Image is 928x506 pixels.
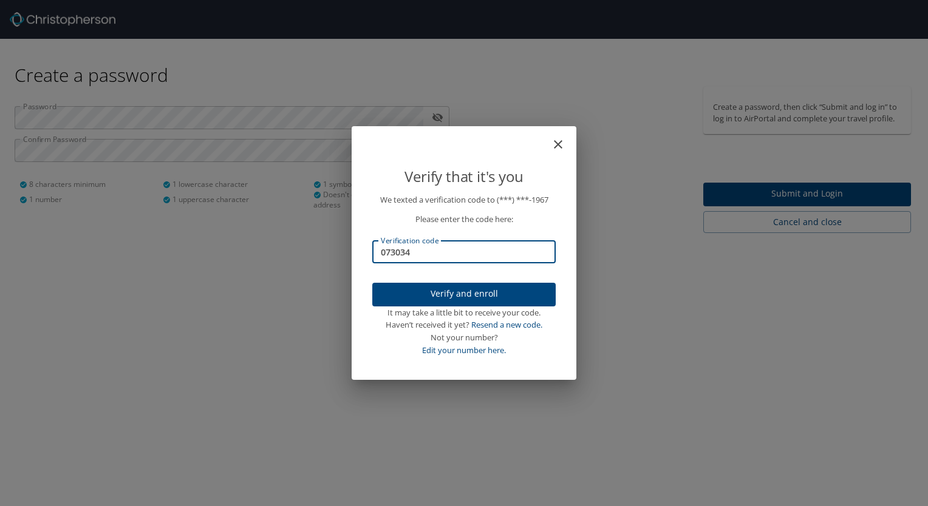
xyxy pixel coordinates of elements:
[372,165,556,188] p: Verify that it's you
[372,194,556,206] p: We texted a verification code to (***) ***- 1967
[422,345,506,356] a: Edit your number here.
[382,286,546,302] span: Verify and enroll
[372,306,556,319] div: It may take a little bit to receive your code.
[372,283,556,306] button: Verify and enroll
[372,331,556,344] div: Not your number?
[372,213,556,226] p: Please enter the code here:
[471,319,542,330] a: Resend a new code.
[372,319,556,331] div: Haven’t received it yet?
[557,131,571,146] button: close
